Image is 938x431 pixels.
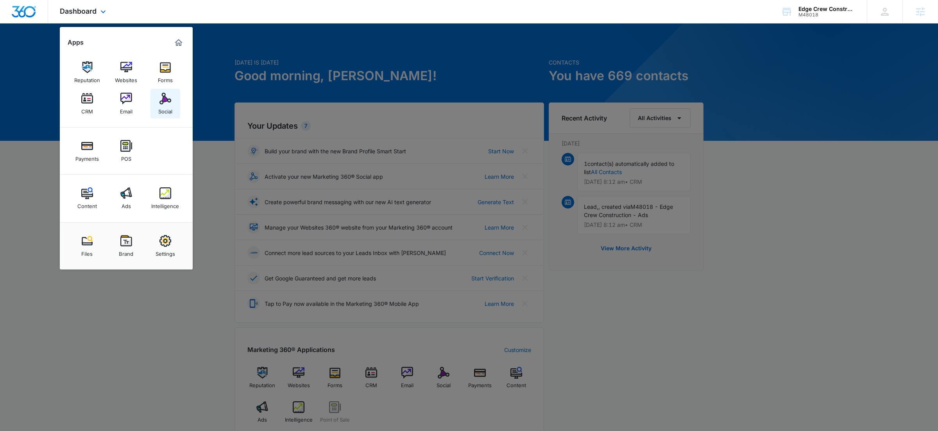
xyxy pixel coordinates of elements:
a: Payments [72,136,102,166]
div: Intelligence [151,199,179,209]
div: Domain Overview [30,46,70,51]
div: Forms [158,73,173,83]
img: tab_domain_overview_orange.svg [21,45,27,52]
div: Email [120,104,132,115]
img: logo_orange.svg [13,13,19,19]
h2: Apps [68,39,84,46]
a: Marketing 360® Dashboard [172,36,185,49]
div: Ads [122,199,131,209]
a: Email [111,89,141,119]
a: Content [72,183,102,213]
div: Social [158,104,172,115]
div: Payments [75,152,99,162]
a: Reputation [72,57,102,87]
a: Ads [111,183,141,213]
div: v 4.0.25 [22,13,38,19]
a: Intelligence [150,183,180,213]
a: Websites [111,57,141,87]
a: POS [111,136,141,166]
img: website_grey.svg [13,20,19,27]
div: Reputation [74,73,100,83]
a: Files [72,231,102,261]
span: Dashboard [60,7,97,15]
a: CRM [72,89,102,119]
div: POS [121,152,131,162]
div: Content [77,199,97,209]
a: Social [150,89,180,119]
div: account id [798,12,856,18]
div: account name [798,6,856,12]
img: tab_keywords_by_traffic_grey.svg [78,45,84,52]
a: Brand [111,231,141,261]
a: Settings [150,231,180,261]
div: Websites [115,73,137,83]
div: Keywords by Traffic [86,46,132,51]
div: Brand [119,247,133,257]
div: CRM [81,104,93,115]
div: Settings [156,247,175,257]
a: Forms [150,57,180,87]
div: Domain: [DOMAIN_NAME] [20,20,86,27]
div: Files [81,247,93,257]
